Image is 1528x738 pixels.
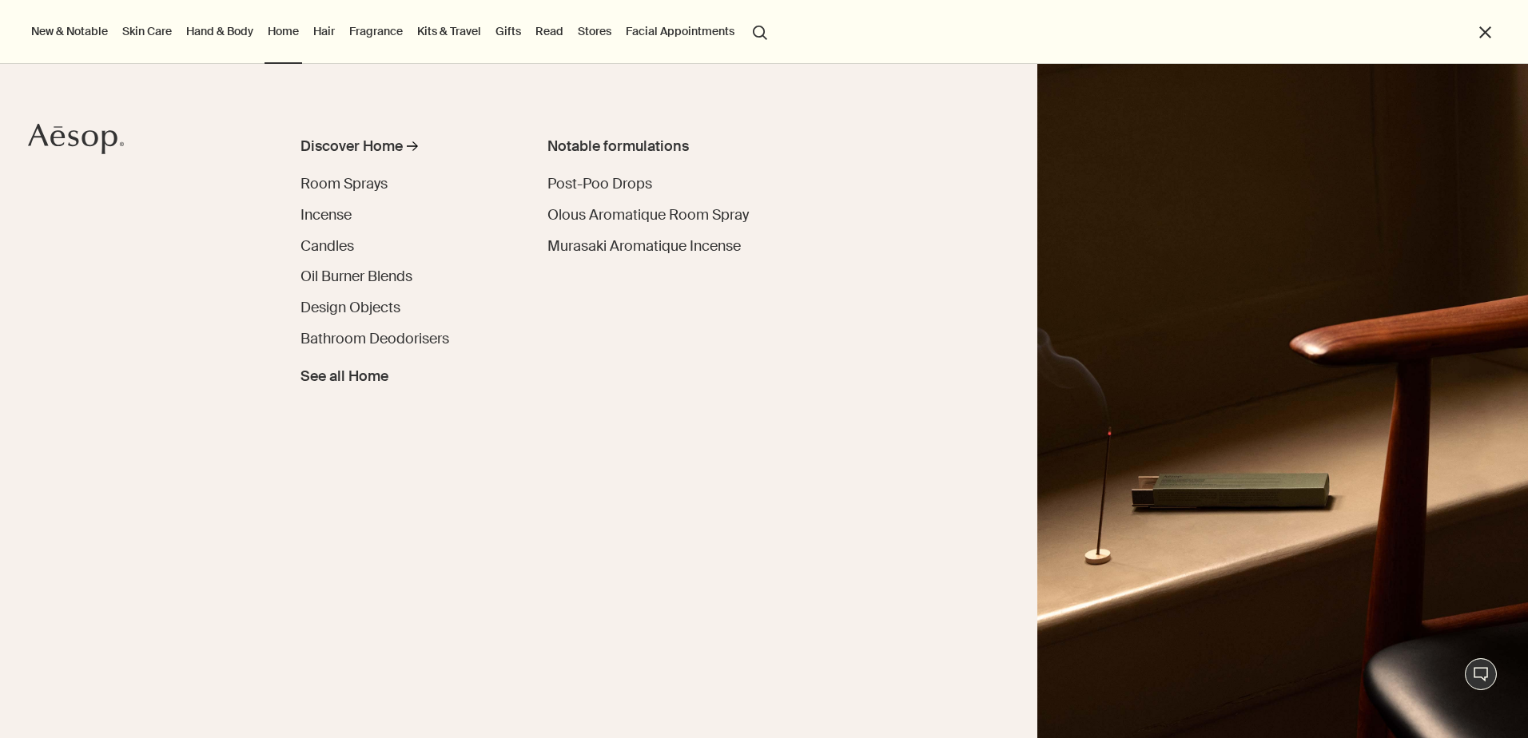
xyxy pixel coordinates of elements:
[300,329,449,348] span: Bathroom Deodorisers
[1465,658,1497,690] button: Live Assistance
[575,21,615,42] button: Stores
[300,236,354,257] a: Candles
[300,359,388,387] a: See all Home
[265,21,302,42] a: Home
[547,173,652,195] a: Post-Poo Drops
[300,297,400,319] a: Design Objects
[300,173,388,195] a: Room Sprays
[547,236,741,257] a: Murasaki Aromatique Incense
[183,21,257,42] a: Hand & Body
[300,267,412,286] span: Oil Burner Blends
[623,21,738,42] a: Facial Appointments
[532,21,567,42] a: Read
[300,266,412,288] a: Oil Burner Blends
[547,205,749,224] span: Olous Aromatique Room Spray
[300,136,403,157] div: Discover Home
[746,16,774,46] button: Open search
[414,21,484,42] a: Kits & Travel
[300,204,352,226] a: Incense
[1037,64,1528,738] img: Warmly lit room containing lamp and mid-century furniture.
[310,21,338,42] a: Hair
[300,205,352,224] span: Incense
[1476,23,1494,42] button: Close the Menu
[300,136,502,164] a: Discover Home
[547,236,741,256] span: Murasaki Aromatique Incense
[28,123,124,159] a: Aesop
[547,204,749,226] a: Olous Aromatique Room Spray
[300,366,388,387] span: See all Home
[300,328,449,350] a: Bathroom Deodorisers
[346,21,406,42] a: Fragrance
[300,174,388,193] span: Room Sprays
[300,236,354,256] span: Candles
[119,21,175,42] a: Skin Care
[492,21,524,42] a: Gifts
[547,136,793,157] div: Notable formulations
[300,298,400,317] span: Design Objects
[28,123,124,155] svg: Aesop
[547,174,652,193] span: Post-Poo Drops
[28,21,111,42] button: New & Notable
